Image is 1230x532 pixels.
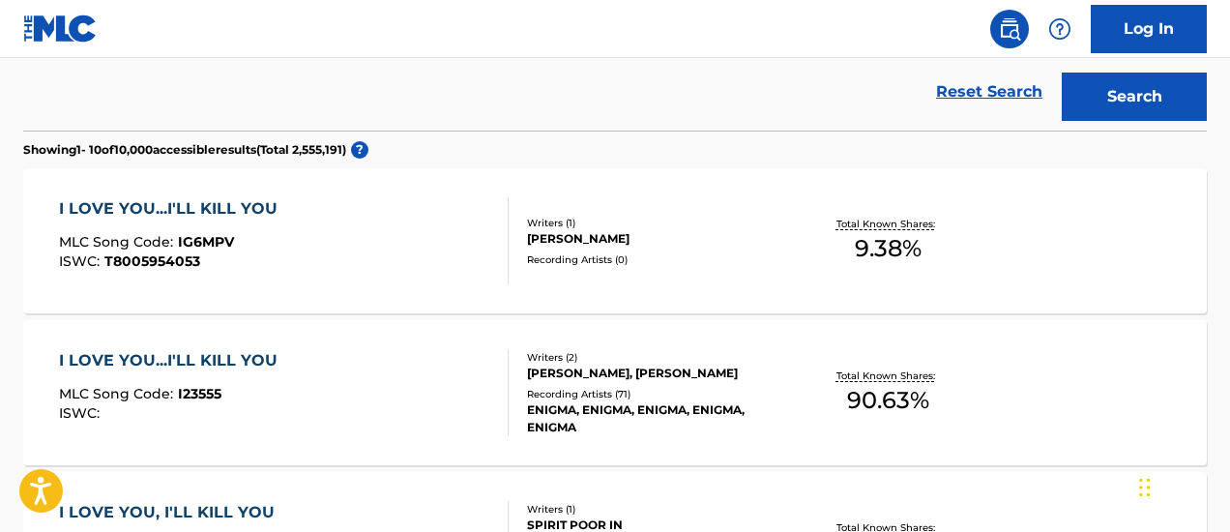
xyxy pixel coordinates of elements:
img: search [998,17,1021,41]
span: MLC Song Code : [59,385,178,402]
a: I LOVE YOU...I'LL KILL YOUMLC Song Code:IG6MPVISWC:T8005954053Writers (1)[PERSON_NAME]Recording A... [23,168,1207,313]
span: ISWC : [59,404,104,422]
p: Total Known Shares: [836,369,940,383]
p: Showing 1 - 10 of 10,000 accessible results (Total 2,555,191 ) [23,141,346,159]
img: help [1048,17,1071,41]
img: MLC Logo [23,15,98,43]
div: [PERSON_NAME], [PERSON_NAME] [527,365,790,382]
button: Search [1062,73,1207,121]
span: IG6MPV [178,233,234,251]
a: Reset Search [926,71,1052,113]
div: Drag [1139,458,1151,517]
div: ENIGMA, ENIGMA, ENIGMA, ENIGMA, ENIGMA [527,401,790,436]
div: I LOVE YOU...I'LL KILL YOU [59,349,287,372]
div: Writers ( 1 ) [527,216,790,230]
div: Writers ( 2 ) [527,350,790,365]
span: 90.63 % [847,383,929,418]
p: Total Known Shares: [836,217,940,231]
div: I LOVE YOU, I'LL KILL YOU [59,501,284,524]
div: I LOVE YOU...I'LL KILL YOU [59,197,287,221]
a: Log In [1091,5,1207,53]
div: Recording Artists ( 71 ) [527,387,790,401]
span: ISWC : [59,252,104,270]
span: MLC Song Code : [59,233,178,251]
a: Public Search [990,10,1029,48]
iframe: Chat Widget [1133,439,1230,532]
div: [PERSON_NAME] [527,230,790,248]
div: Help [1040,10,1079,48]
span: 9.38 % [855,231,922,266]
div: Writers ( 1 ) [527,502,790,517]
div: Recording Artists ( 0 ) [527,252,790,267]
span: T8005954053 [104,252,200,270]
span: I23555 [178,385,221,402]
span: ? [351,141,368,159]
a: I LOVE YOU...I'LL KILL YOUMLC Song Code:I23555ISWC:Writers (2)[PERSON_NAME], [PERSON_NAME]Recordi... [23,320,1207,465]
